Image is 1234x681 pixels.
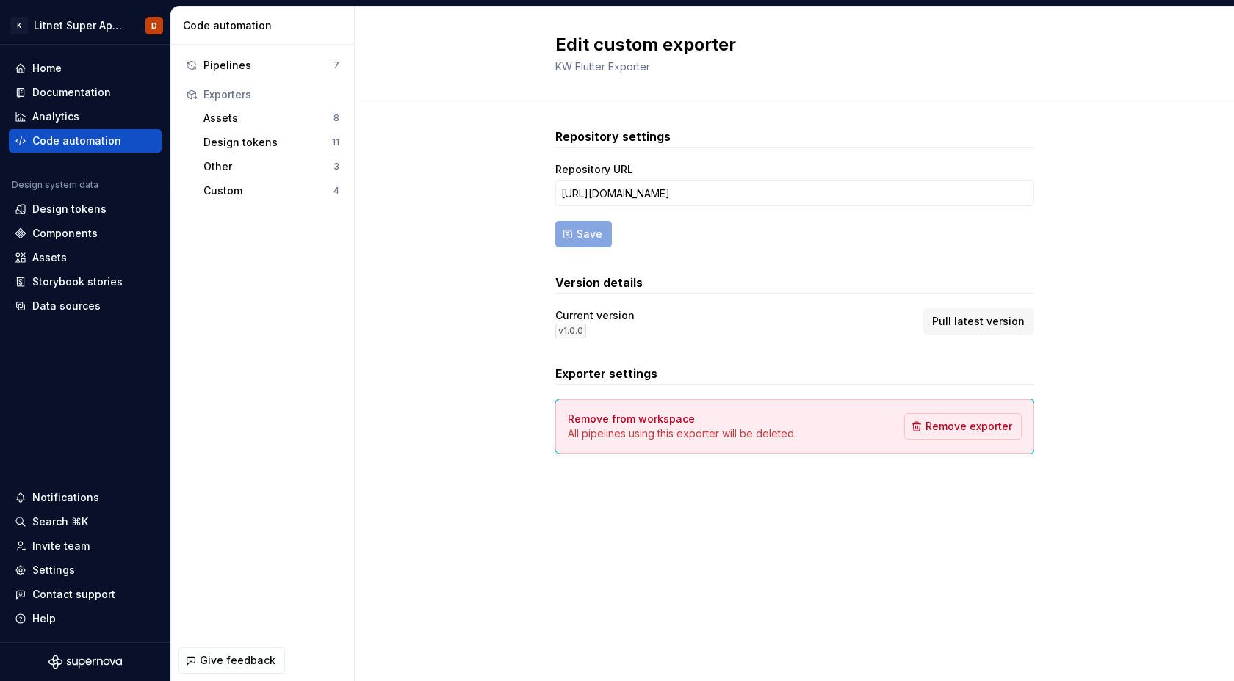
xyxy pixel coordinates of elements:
div: Search ⌘K [32,514,88,529]
a: Invite team [9,534,162,558]
div: D [151,20,157,32]
div: Notifications [32,490,99,505]
div: Custom [203,183,333,198]
span: Remove exporter [926,419,1012,434]
h4: Remove from workspace [568,412,695,426]
a: Code automation [9,129,162,153]
div: Components [32,226,98,241]
div: Other [203,159,333,174]
span: KW Flutter Exporter [555,60,650,73]
div: Design system data [12,179,98,191]
button: Pipelines7 [180,54,345,77]
div: Code automation [183,18,348,33]
button: Remove exporter [904,413,1022,440]
h3: Repository settings [555,128,1034,145]
div: Code automation [32,134,121,148]
span: Give feedback [200,653,275,668]
div: Litnet Super App 2.0. [34,18,128,33]
button: Search ⌘K [9,510,162,533]
button: Pull latest version [923,308,1034,335]
div: K [10,17,28,34]
div: 4 [333,185,339,197]
div: Data sources [32,299,101,313]
div: Design tokens [32,202,107,216]
button: Assets8 [198,106,345,130]
div: Current version [555,308,635,323]
div: Storybook stories [32,274,123,289]
div: Help [32,611,56,626]
a: Analytics [9,105,162,128]
svg: Supernova Logo [48,655,122,669]
a: Storybook stories [9,270,162,294]
span: Pull latest version [932,314,1025,329]
button: KLitnet Super App 2.0.D [3,10,167,41]
div: 11 [332,136,339,148]
button: Custom4 [198,179,345,203]
a: Documentation [9,81,162,104]
div: 8 [333,112,339,124]
button: Notifications [9,486,162,509]
label: Repository URL [555,162,633,177]
a: Data sources [9,294,162,318]
h2: Edit custom exporter [555,33,1017,57]
button: Design tokens11 [198,131,345,154]
div: Assets [203,111,333,125]
button: Give feedback [178,647,285,674]
h3: Version details [555,274,1034,291]
div: Analytics [32,109,79,124]
p: All pipelines using this exporter will be deleted. [568,426,796,441]
a: Settings [9,558,162,582]
div: Pipelines [203,58,333,73]
div: Assets [32,250,67,265]
a: Assets [9,246,162,269]
div: Settings [32,563,75,578]
a: Home [9,57,162,80]
div: Documentation [32,85,111,100]
div: Design tokens [203,135,332,150]
button: Other3 [198,155,345,178]
a: Design tokens [9,197,162,221]
button: Contact support [9,583,162,606]
h3: Exporter settings [555,365,1034,382]
button: Help [9,607,162,630]
div: v 1.0.0 [555,324,586,338]
div: Exporters [203,87,339,102]
div: Home [32,61,62,76]
a: Components [9,222,162,245]
div: 7 [333,59,339,71]
div: 3 [333,161,339,172]
div: Invite team [32,539,90,553]
div: Contact support [32,587,115,602]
